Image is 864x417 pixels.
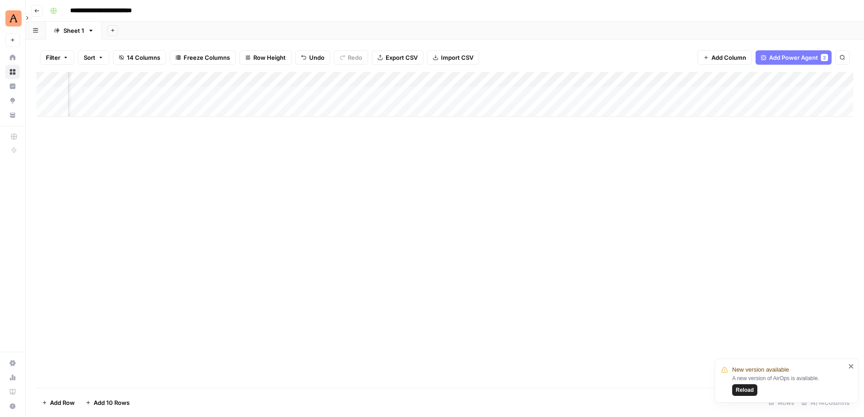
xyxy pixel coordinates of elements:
[798,395,853,410] div: 14/14 Columns
[5,385,20,399] a: Learning Hub
[732,374,846,396] div: A new version of AirOps is available.
[5,108,20,122] a: Your Data
[50,398,75,407] span: Add Row
[823,54,826,61] span: 2
[5,50,20,65] a: Home
[756,50,832,65] button: Add Power Agent2
[5,93,20,108] a: Opportunities
[46,22,102,40] a: Sheet 1
[84,53,95,62] span: Sort
[386,53,418,62] span: Export CSV
[253,53,286,62] span: Row Height
[36,395,80,410] button: Add Row
[821,54,828,61] div: 2
[5,65,20,79] a: Browse
[46,53,60,62] span: Filter
[427,50,479,65] button: Import CSV
[127,53,160,62] span: 14 Columns
[334,50,368,65] button: Redo
[295,50,330,65] button: Undo
[5,79,20,93] a: Insights
[78,50,109,65] button: Sort
[239,50,292,65] button: Row Height
[5,7,20,30] button: Workspace: Animalz
[309,53,324,62] span: Undo
[441,53,473,62] span: Import CSV
[113,50,166,65] button: 14 Columns
[736,386,754,394] span: Reload
[711,53,746,62] span: Add Column
[732,384,757,396] button: Reload
[40,50,74,65] button: Filter
[5,370,20,385] a: Usage
[697,50,752,65] button: Add Column
[765,395,798,410] div: 1 Rows
[372,50,423,65] button: Export CSV
[63,26,84,35] div: Sheet 1
[80,395,135,410] button: Add 10 Rows
[732,365,789,374] span: New version available
[848,363,855,370] button: close
[5,399,20,413] button: Help + Support
[5,356,20,370] a: Settings
[769,53,818,62] span: Add Power Agent
[94,398,130,407] span: Add 10 Rows
[184,53,230,62] span: Freeze Columns
[348,53,362,62] span: Redo
[5,10,22,27] img: Animalz Logo
[170,50,236,65] button: Freeze Columns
